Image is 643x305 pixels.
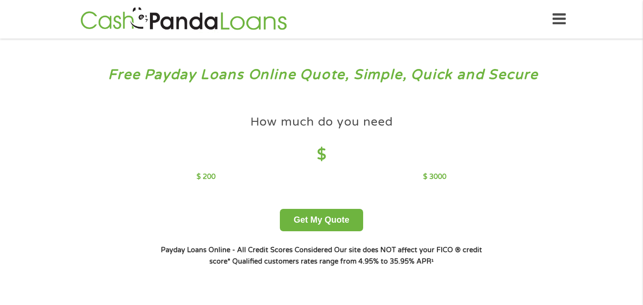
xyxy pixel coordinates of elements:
h3: Free Payday Loans Online Quote, Simple, Quick and Secure [28,66,616,84]
strong: Qualified customers rates range from 4.95% to 35.95% APR¹ [232,257,434,266]
p: $ 200 [197,172,216,182]
h4: How much do you need [250,114,393,130]
h4: $ [197,145,446,165]
strong: Our site does NOT affect your FICO ® credit score* [209,246,482,266]
img: GetLoanNow Logo [78,6,290,33]
p: $ 3000 [423,172,446,182]
strong: Payday Loans Online - All Credit Scores Considered [161,246,332,254]
button: Get My Quote [280,209,363,231]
